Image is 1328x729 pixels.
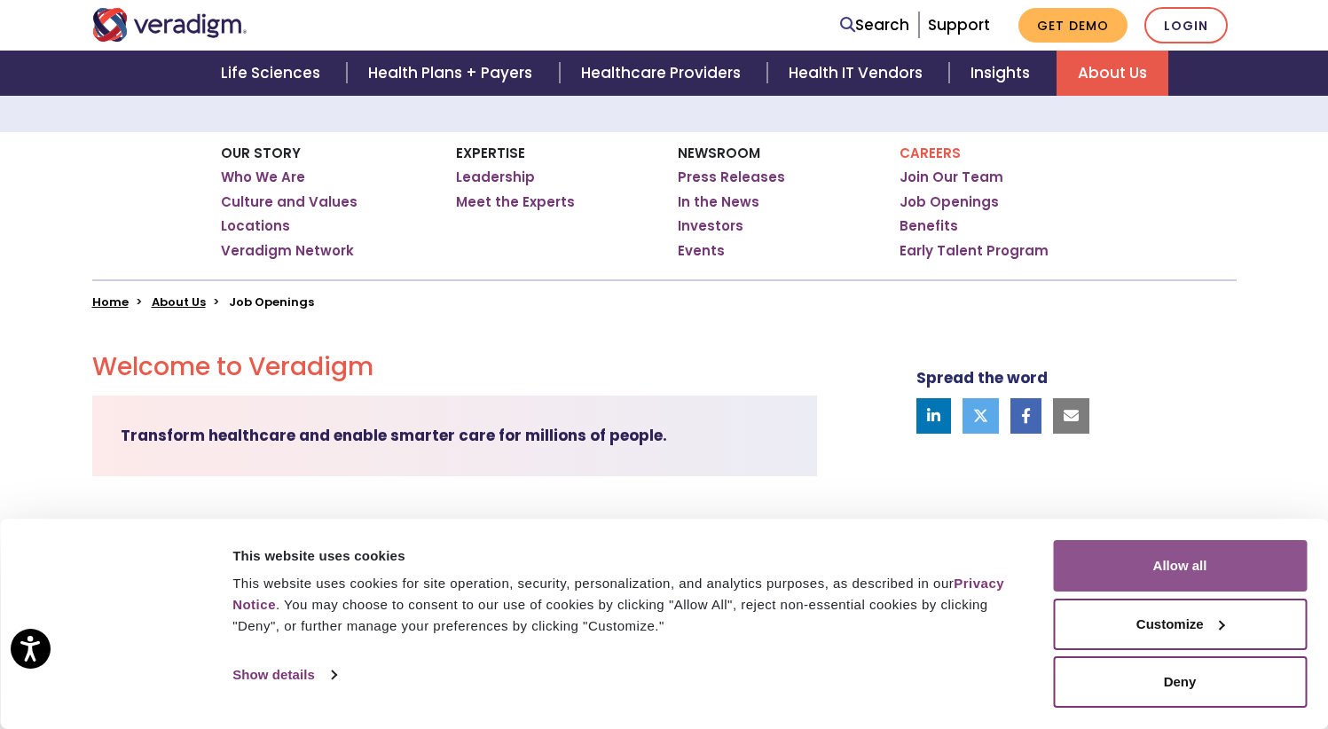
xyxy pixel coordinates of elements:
[152,294,206,310] a: About Us
[232,573,1033,637] div: This website uses cookies for site operation, security, personalization, and analytics purposes, ...
[900,193,999,211] a: Job Openings
[232,545,1033,567] div: This website uses cookies
[916,367,1048,388] strong: Spread the word
[678,169,785,186] a: Press Releases
[1144,7,1228,43] a: Login
[121,425,667,446] strong: Transform healthcare and enable smarter care for millions of people.
[1018,8,1128,43] a: Get Demo
[221,193,358,211] a: Culture and Values
[92,294,129,310] a: Home
[221,242,354,260] a: Veradigm Network
[1053,656,1307,708] button: Deny
[678,193,759,211] a: In the News
[456,169,535,186] a: Leadership
[200,51,347,96] a: Life Sciences
[900,242,1049,260] a: Early Talent Program
[767,51,949,96] a: Health IT Vendors
[347,51,559,96] a: Health Plans + Payers
[221,217,290,235] a: Locations
[92,8,248,42] img: Veradigm logo
[949,51,1057,96] a: Insights
[1053,599,1307,650] button: Customize
[840,13,909,37] a: Search
[1053,540,1307,592] button: Allow all
[1057,51,1168,96] a: About Us
[221,169,305,186] a: Who We Are
[232,662,335,688] a: Show details
[560,51,767,96] a: Healthcare Providers
[92,352,817,382] h2: Welcome to Veradigm
[456,193,575,211] a: Meet the Experts
[900,169,1003,186] a: Join Our Team
[678,242,725,260] a: Events
[678,217,743,235] a: Investors
[928,14,990,35] a: Support
[900,217,958,235] a: Benefits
